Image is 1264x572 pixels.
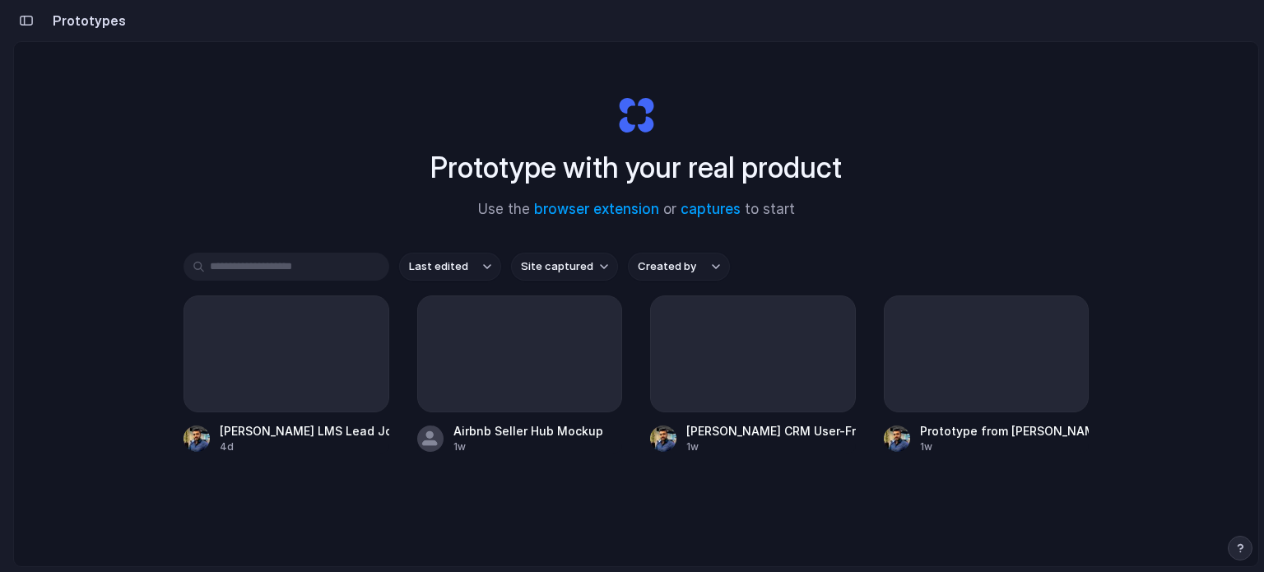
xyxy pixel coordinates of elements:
span: Site captured [521,258,593,275]
button: Created by [628,253,730,281]
button: Last edited [399,253,501,281]
a: Airbnb Seller Hub Mockup1w [417,295,623,454]
a: [PERSON_NAME] LMS Lead Journey Dashboard4d [184,295,389,454]
div: [PERSON_NAME] CRM User-Friendly Dashboard [686,422,856,439]
div: 1w [686,439,856,454]
h2: Prototypes [46,11,126,30]
div: Prototype from [PERSON_NAME] CRM Dashboard [920,422,1090,439]
div: 4d [220,439,389,454]
div: 1w [920,439,1090,454]
h1: Prototype with your real product [430,146,842,189]
span: Use the or to start [478,199,795,221]
div: [PERSON_NAME] LMS Lead Journey Dashboard [220,422,389,439]
button: Site captured [511,253,618,281]
span: Created by [638,258,696,275]
span: Last edited [409,258,468,275]
a: [PERSON_NAME] CRM User-Friendly Dashboard1w [650,295,856,454]
a: Prototype from [PERSON_NAME] CRM Dashboard1w [884,295,1090,454]
div: 1w [453,439,603,454]
a: browser extension [534,201,659,217]
div: Airbnb Seller Hub Mockup [453,422,603,439]
a: captures [681,201,741,217]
